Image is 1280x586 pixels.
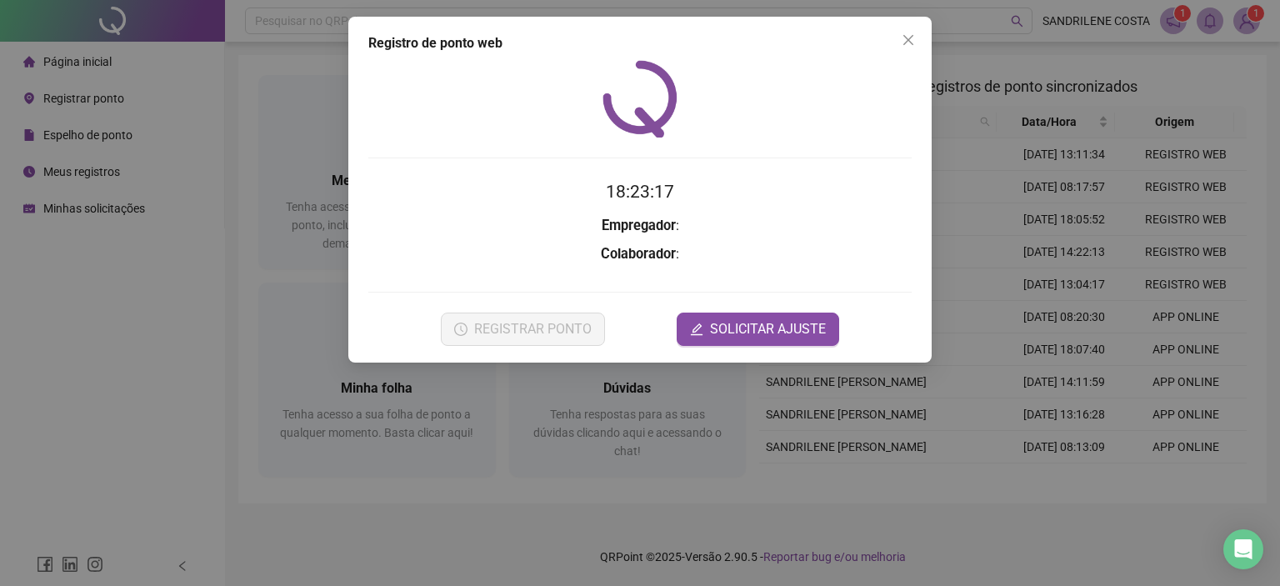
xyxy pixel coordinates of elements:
[368,33,912,53] div: Registro de ponto web
[602,218,676,233] strong: Empregador
[690,323,703,336] span: edit
[602,60,677,138] img: QRPoint
[710,319,826,339] span: SOLICITAR AJUSTE
[677,313,839,346] button: editSOLICITAR AJUSTE
[1223,529,1263,569] div: Open Intercom Messenger
[895,27,922,53] button: Close
[441,313,605,346] button: REGISTRAR PONTO
[601,246,676,262] strong: Colaborador
[902,33,915,47] span: close
[368,215,912,237] h3: :
[606,182,674,202] time: 18:23:17
[368,243,912,265] h3: :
